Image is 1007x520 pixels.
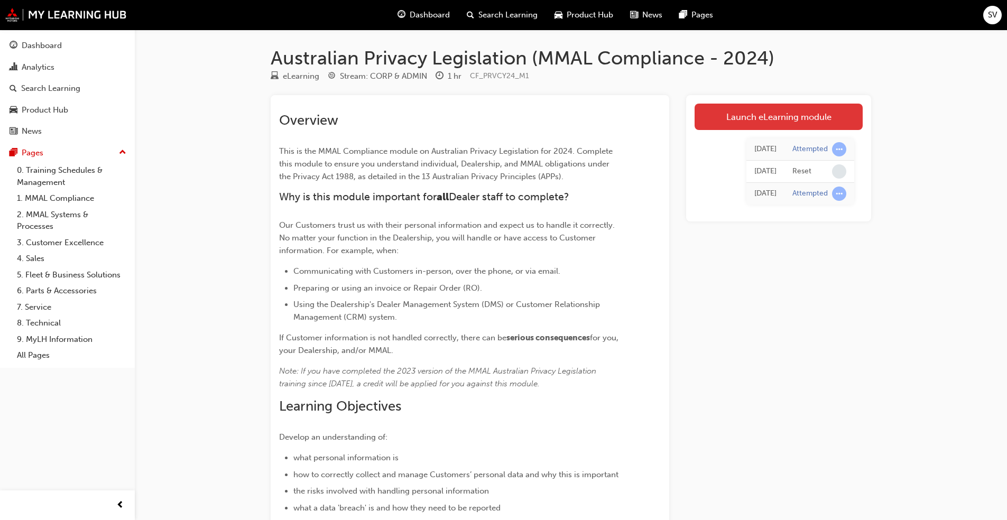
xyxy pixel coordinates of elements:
[279,398,401,414] span: Learning Objectives
[293,283,482,293] span: Preparing or using an invoice or Repair Order (RO).
[691,9,713,21] span: Pages
[389,4,458,26] a: guage-iconDashboard
[642,9,662,21] span: News
[22,147,43,159] div: Pages
[467,8,474,22] span: search-icon
[832,187,846,201] span: learningRecordVerb_ATTEMPT-icon
[13,347,131,364] a: All Pages
[4,79,131,98] a: Search Learning
[4,58,131,77] a: Analytics
[293,470,618,479] span: how to correctly collect and manage Customers’ personal data and why this is important
[271,72,279,81] span: learningResourceType_ELEARNING-icon
[10,106,17,115] span: car-icon
[754,188,777,200] div: Wed Jul 17 2024 09:43:13 GMT+1000 (Australian Eastern Standard Time)
[555,8,562,22] span: car-icon
[448,70,461,82] div: 1 hr
[279,366,598,388] span: Note: If you have completed the 2023 version of the MMAL Australian Privacy Legislation training ...
[13,331,131,348] a: 9. MyLH Information
[271,47,871,70] h1: Australian Privacy Legislation (MMAL Compliance - 2024)
[398,8,405,22] span: guage-icon
[22,40,62,52] div: Dashboard
[328,70,427,83] div: Stream
[22,104,68,116] div: Product Hub
[5,8,127,22] img: mmal
[792,144,828,154] div: Attempted
[832,142,846,156] span: learningRecordVerb_ATTEMPT-icon
[13,235,131,251] a: 3. Customer Excellence
[283,70,319,82] div: eLearning
[10,41,17,51] span: guage-icon
[695,104,863,130] a: Launch eLearning module
[410,9,450,21] span: Dashboard
[754,165,777,178] div: Mon Jul 22 2024 07:13:21 GMT+1000 (Australian Eastern Standard Time)
[470,71,529,80] span: Learning resource code
[279,112,338,128] span: Overview
[13,250,131,267] a: 4. Sales
[293,503,501,513] span: what a data 'breach' is and how they need to be reported
[22,61,54,73] div: Analytics
[13,190,131,207] a: 1. MMAL Compliance
[437,191,449,203] span: all
[792,189,828,199] div: Attempted
[458,4,546,26] a: search-iconSearch Learning
[271,70,319,83] div: Type
[546,4,622,26] a: car-iconProduct Hub
[832,164,846,179] span: learningRecordVerb_NONE-icon
[10,148,17,158] span: pages-icon
[630,8,638,22] span: news-icon
[116,499,124,512] span: prev-icon
[671,4,722,26] a: pages-iconPages
[988,9,997,21] span: SV
[4,100,131,120] a: Product Hub
[10,127,17,136] span: news-icon
[436,70,461,83] div: Duration
[4,143,131,163] button: Pages
[4,36,131,55] a: Dashboard
[622,4,671,26] a: news-iconNews
[13,267,131,283] a: 5. Fleet & Business Solutions
[13,207,131,235] a: 2. MMAL Systems & Processes
[119,146,126,160] span: up-icon
[754,143,777,155] div: Mon Jul 22 2024 07:13:25 GMT+1000 (Australian Eastern Standard Time)
[4,122,131,141] a: News
[506,333,590,342] span: serious consequences
[279,220,617,255] span: Our Customers trust us with their personal information and expect us to handle it correctly. No m...
[10,84,17,94] span: search-icon
[279,191,437,203] span: Why is this module important for
[279,333,506,342] span: If Customer information is not handled correctly, there can be
[4,34,131,143] button: DashboardAnalyticsSearch LearningProduct HubNews
[293,266,560,276] span: Communicating with Customers in-person, over the phone, or via email.
[679,8,687,22] span: pages-icon
[983,6,1002,24] button: SV
[10,63,17,72] span: chart-icon
[478,9,538,21] span: Search Learning
[340,70,427,82] div: Stream: CORP & ADMIN
[293,486,489,496] span: the risks involved with handling personal information
[13,162,131,190] a: 0. Training Schedules & Management
[293,453,399,462] span: what personal information is
[436,72,444,81] span: clock-icon
[279,432,387,442] span: Develop an understanding of:
[13,299,131,315] a: 7. Service
[279,146,615,181] span: This is the MMAL Compliance module on Australian Privacy Legislation for 2024. Complete this modu...
[792,166,811,177] div: Reset
[293,300,602,322] span: Using the Dealership's Dealer Management System (DMS) or Customer Relationship Management (CRM) s...
[567,9,613,21] span: Product Hub
[13,315,131,331] a: 8. Technical
[449,191,569,203] span: Dealer staff to complete?
[21,82,80,95] div: Search Learning
[13,283,131,299] a: 6. Parts & Accessories
[328,72,336,81] span: target-icon
[22,125,42,137] div: News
